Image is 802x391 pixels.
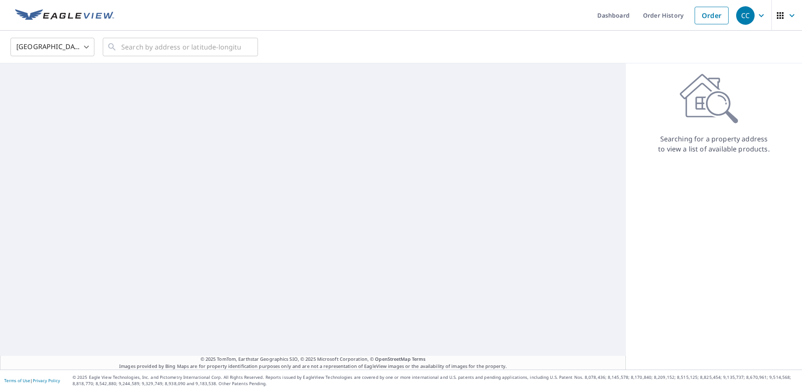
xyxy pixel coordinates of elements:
div: [GEOGRAPHIC_DATA] [10,35,94,59]
div: CC [736,6,755,25]
input: Search by address or latitude-longitude [121,35,241,59]
p: | [4,378,60,383]
span: © 2025 TomTom, Earthstar Geographics SIO, © 2025 Microsoft Corporation, © [200,356,426,363]
a: Terms [412,356,426,362]
img: EV Logo [15,9,114,22]
a: OpenStreetMap [375,356,410,362]
p: © 2025 Eagle View Technologies, Inc. and Pictometry International Corp. All Rights Reserved. Repo... [73,374,798,387]
a: Privacy Policy [33,378,60,383]
a: Terms of Use [4,378,30,383]
p: Searching for a property address to view a list of available products. [658,134,770,154]
a: Order [695,7,729,24]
